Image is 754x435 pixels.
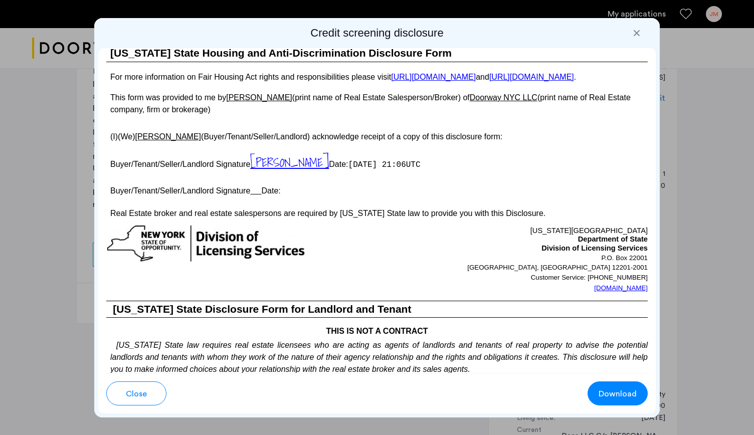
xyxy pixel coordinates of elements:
[98,26,656,40] h2: Credit screening disclosure
[599,388,637,400] span: Download
[377,244,648,253] p: Division of Licensing Services
[106,73,648,81] p: For more information on Fair Housing Act rights and responsibilities please visit and .
[377,225,648,236] p: [US_STATE][GEOGRAPHIC_DATA]
[106,207,648,220] p: Real Estate broker and real estate salespersons are required by [US_STATE] State law to provide y...
[391,73,476,81] a: [URL][DOMAIN_NAME]
[110,160,250,168] span: Buyer/Tenant/Seller/Landlord Signature
[106,318,648,337] h4: THIS IS NOT A CONTRACT
[594,283,648,293] a: [DOMAIN_NAME]
[106,182,648,196] p: Buyer/Tenant/Seller/Landlord Signature Date:
[135,132,201,141] u: [PERSON_NAME]
[470,93,537,102] u: Doorway NYC LLC
[377,263,648,273] p: [GEOGRAPHIC_DATA], [GEOGRAPHIC_DATA] 12201-2001
[106,92,648,116] p: This form was provided to me by (print name of Real Estate Salesperson/Broker) of (print name of ...
[106,381,166,405] button: button
[377,253,648,263] p: P.O. Box 22001
[106,45,648,62] h1: [US_STATE] State Housing and Anti-Discrimination Disclosure Form
[377,235,648,244] p: Department of State
[489,73,574,81] a: [URL][DOMAIN_NAME]
[226,93,292,102] u: [PERSON_NAME]
[126,388,147,400] span: Close
[106,301,648,318] h3: [US_STATE] State Disclosure Form for Landlord and Tenant
[348,160,421,169] span: [DATE] 21:06UTC
[377,273,648,283] p: Customer Service: [PHONE_NUMBER]
[250,153,329,172] span: [PERSON_NAME]
[106,337,648,375] p: [US_STATE] State law requires real estate licensees who are acting as agents of landlords and ten...
[106,126,648,143] p: (I)(We) (Buyer/Tenant/Seller/Landlord) acknowledge receipt of a copy of this disclosure form:
[329,160,348,168] span: Date:
[588,381,648,405] button: button
[106,225,306,263] img: new-york-logo.png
